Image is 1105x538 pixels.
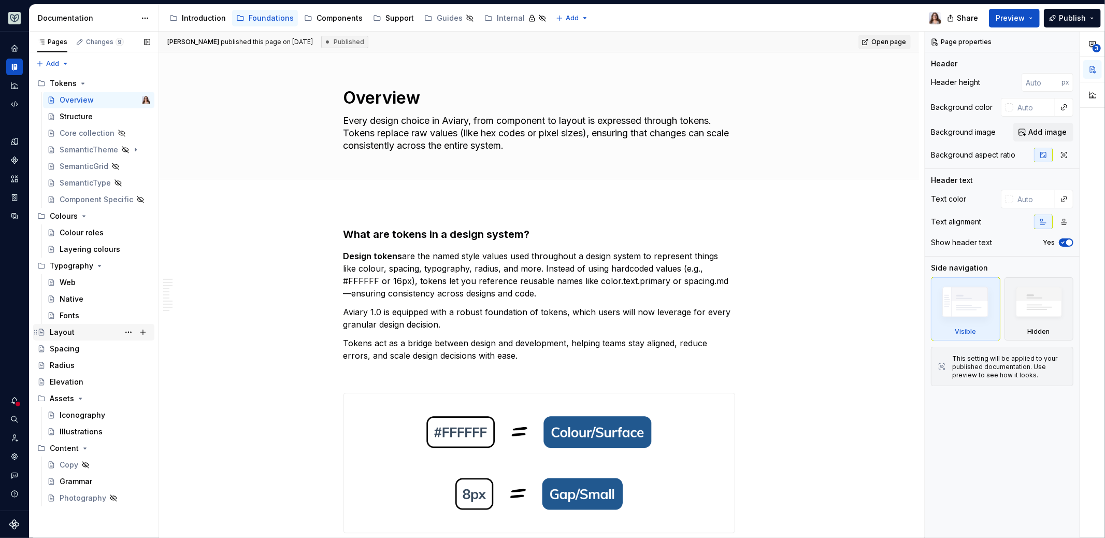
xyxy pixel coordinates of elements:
button: Add image [1013,123,1073,141]
img: 256e2c79-9abd-4d59-8978-03feab5a3943.png [8,12,21,24]
button: Add [553,11,592,25]
a: Code automation [6,96,23,112]
div: Overview [60,95,94,105]
a: Colour roles [43,224,154,241]
div: Layering colours [60,244,120,254]
div: Structure [60,111,93,122]
a: Fonts [43,307,154,324]
div: Component Specific [60,194,133,205]
div: Illustrations [60,427,103,437]
a: Foundations [232,10,298,26]
button: Preview [989,9,1040,27]
p: px [1061,78,1069,87]
div: Web [60,277,76,288]
span: Add [566,14,579,22]
input: Auto [1013,98,1055,117]
div: Content [33,440,154,457]
div: Show header text [931,237,992,248]
div: Background image [931,127,996,137]
a: Supernova Logo [9,519,20,530]
span: published this page on [DATE] [167,38,313,46]
a: Copy [43,457,154,473]
div: This setting will be applied to your published documentation. Use preview to see how it looks. [952,355,1067,379]
div: Storybook stories [6,189,23,206]
a: Elevation [33,374,154,390]
a: Analytics [6,77,23,94]
div: Fonts [60,310,79,321]
a: Introduction [165,10,230,26]
div: Tokens [50,78,77,89]
a: SemanticGrid [43,158,154,175]
div: Spacing [50,344,79,354]
div: Documentation [38,13,136,23]
a: Components [300,10,367,26]
div: Radius [50,360,75,371]
span: Share [957,13,978,23]
div: Page tree [33,75,154,506]
a: Design tokens [6,133,23,150]
span: 3 [1093,44,1101,52]
div: Notifications [6,392,23,409]
a: Home [6,40,23,56]
div: Native [60,294,83,304]
div: Pages [37,38,67,46]
div: Changes [86,38,124,46]
a: Support [369,10,418,26]
div: Background aspect ratio [931,150,1015,160]
div: Header [931,59,957,69]
a: SemanticType [43,175,154,191]
div: Elevation [50,377,83,387]
span: Preview [996,13,1025,23]
a: Guides [420,10,478,26]
div: Photography [60,493,106,503]
a: Settings [6,448,23,465]
a: Invite team [6,430,23,446]
div: Visible [931,277,1000,341]
div: Introduction [182,13,226,23]
a: Illustrations [43,423,154,440]
div: Assets [50,393,74,404]
div: Foundations [249,13,294,23]
a: Photography [43,490,154,506]
a: Assets [6,171,23,187]
button: Search ⌘K [6,411,23,428]
span: Add image [1028,127,1067,137]
div: Components [317,13,363,23]
a: Grammar [43,473,154,490]
div: Colours [50,211,78,221]
div: Side navigation [931,263,988,273]
img: Brittany Hogg [142,96,150,104]
span: Open page [871,38,906,46]
button: Add [33,56,72,71]
div: Text alignment [931,217,981,227]
div: SemanticType [60,178,111,188]
a: Data sources [6,208,23,224]
div: Published [321,36,368,48]
textarea: Overview [341,86,733,110]
div: Header height [931,77,980,88]
div: Iconography [60,410,105,420]
p: are the named style values used throughout a design system to represent things like colour, spaci... [343,250,735,300]
img: Brittany Hogg [929,12,941,24]
div: Typography [33,258,154,274]
input: Auto [1013,190,1055,208]
div: Core collection [60,128,114,138]
button: Publish [1044,9,1101,27]
a: Layering colours [43,241,154,258]
span: Publish [1059,13,1086,23]
div: Background color [931,102,993,112]
button: Share [942,9,985,27]
a: Documentation [6,59,23,75]
button: Contact support [6,467,23,484]
div: Layout [50,327,75,337]
a: SemanticTheme [43,141,154,158]
div: Colour roles [60,228,104,238]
